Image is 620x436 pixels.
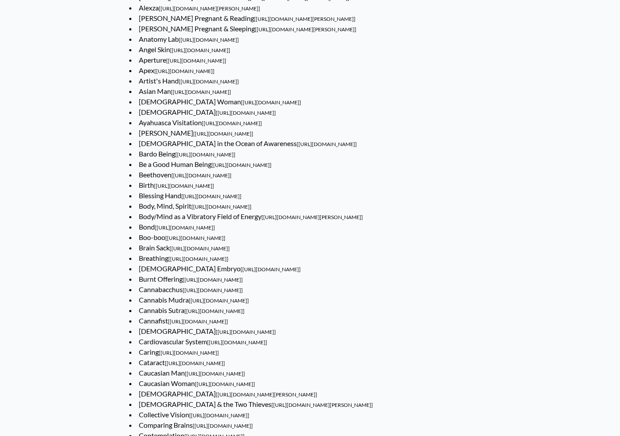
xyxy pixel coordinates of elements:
a: [DEMOGRAPHIC_DATA] in the Ocean of Awareness[[URL][DOMAIN_NAME]] [139,139,357,147]
span: [[URL][DOMAIN_NAME]] [166,57,226,64]
a: [DEMOGRAPHIC_DATA][[URL][DOMAIN_NAME]] [139,108,276,116]
span: [[URL][DOMAIN_NAME]] [216,329,276,335]
span: [[URL][DOMAIN_NAME]] [202,120,262,126]
a: Cannabis Sutra[[URL][DOMAIN_NAME]] [139,306,245,314]
span: [[URL][DOMAIN_NAME]] [171,172,231,179]
a: Body/Mind as a Vibratory Field of Energy[[URL][DOMAIN_NAME][PERSON_NAME]] [139,212,363,220]
a: Asian Man[[URL][DOMAIN_NAME]] [139,87,231,95]
a: Caucasian Woman[[URL][DOMAIN_NAME]] [139,379,255,387]
a: Bardo Being[[URL][DOMAIN_NAME]] [139,150,235,158]
a: Collective Vision[[URL][DOMAIN_NAME]] [139,410,249,419]
a: Artist's Hand[[URL][DOMAIN_NAME]] [139,77,239,85]
a: Ayahuasca Visitation[[URL][DOMAIN_NAME]] [139,118,262,126]
a: Caucasian Man[[URL][DOMAIN_NAME]] [139,369,245,377]
a: Brain Sack[[URL][DOMAIN_NAME]] [139,243,230,252]
a: [DEMOGRAPHIC_DATA] Woman[[URL][DOMAIN_NAME]] [139,97,301,106]
span: [[URL][DOMAIN_NAME]] [207,339,267,346]
span: [[URL][DOMAIN_NAME][PERSON_NAME]] [255,26,356,33]
span: [[URL][DOMAIN_NAME]] [193,423,253,429]
a: Be a Good Human Being[[URL][DOMAIN_NAME]] [139,160,271,168]
span: [[URL][DOMAIN_NAME]] [189,297,249,304]
span: [[URL][DOMAIN_NAME]] [154,183,214,189]
a: Cannabacchus[[URL][DOMAIN_NAME]] [139,285,243,293]
a: Cannafist[[URL][DOMAIN_NAME]] [139,316,228,325]
a: Breathing[[URL][DOMAIN_NAME]] [139,254,228,262]
a: Blessing Hand[[URL][DOMAIN_NAME]] [139,191,241,200]
a: Aperture[[URL][DOMAIN_NAME]] [139,56,226,64]
a: Alexza[[URL][DOMAIN_NAME][PERSON_NAME]] [139,3,260,12]
a: Bond[[URL][DOMAIN_NAME]] [139,223,215,231]
a: [DEMOGRAPHIC_DATA][[URL][DOMAIN_NAME][PERSON_NAME]] [139,389,317,398]
a: Birth[[URL][DOMAIN_NAME]] [139,181,214,189]
a: [DEMOGRAPHIC_DATA] Embryo[[URL][DOMAIN_NAME]] [139,264,301,273]
span: [[URL][DOMAIN_NAME]] [181,193,241,200]
a: Angel Skin[[URL][DOMAIN_NAME]] [139,45,230,53]
a: Cataract[[URL][DOMAIN_NAME]] [139,358,225,366]
span: [[URL][DOMAIN_NAME]] [171,89,231,95]
a: [PERSON_NAME][[URL][DOMAIN_NAME]] [139,129,253,137]
a: Boo-boo[[URL][DOMAIN_NAME]] [139,233,225,241]
a: Cannabis Mudra[[URL][DOMAIN_NAME]] [139,296,249,304]
a: [DEMOGRAPHIC_DATA] & the Two Thieves[[URL][DOMAIN_NAME][PERSON_NAME]] [139,400,373,408]
span: [[URL][DOMAIN_NAME]] [241,266,301,273]
span: [[URL][DOMAIN_NAME]] [165,235,225,241]
span: [[URL][DOMAIN_NAME][PERSON_NAME]] [271,402,373,408]
span: [[URL][DOMAIN_NAME]] [211,162,271,168]
span: [[URL][DOMAIN_NAME][PERSON_NAME]] [216,391,317,398]
span: [[URL][DOMAIN_NAME][PERSON_NAME]] [261,214,363,220]
span: [[URL][DOMAIN_NAME]] [168,256,228,262]
span: [[URL][DOMAIN_NAME][PERSON_NAME]] [159,5,260,12]
a: [DEMOGRAPHIC_DATA][[URL][DOMAIN_NAME]] [139,327,276,335]
span: [[URL][DOMAIN_NAME]] [179,37,239,43]
span: [[URL][DOMAIN_NAME]] [297,141,357,147]
span: [[URL][DOMAIN_NAME]] [170,47,230,53]
span: [[URL][DOMAIN_NAME]] [179,78,239,85]
span: [[URL][DOMAIN_NAME]] [154,68,214,74]
a: Apex[[URL][DOMAIN_NAME]] [139,66,214,74]
span: [[URL][DOMAIN_NAME]] [183,276,243,283]
span: [[URL][DOMAIN_NAME]] [159,349,219,356]
a: Cardiovascular System[[URL][DOMAIN_NAME]] [139,337,267,346]
span: [[URL][DOMAIN_NAME]] [183,287,243,293]
span: [[URL][DOMAIN_NAME]] [191,203,251,210]
span: [[URL][DOMAIN_NAME]] [241,99,301,106]
span: [[URL][DOMAIN_NAME]] [195,381,255,387]
span: [[URL][DOMAIN_NAME]] [193,130,253,137]
a: Beethoven[[URL][DOMAIN_NAME]] [139,170,231,179]
span: [[URL][DOMAIN_NAME]] [168,318,228,325]
a: Comparing Brains[[URL][DOMAIN_NAME]] [139,421,253,429]
span: [[URL][DOMAIN_NAME]] [185,370,245,377]
span: [[URL][DOMAIN_NAME]] [165,360,225,366]
a: [PERSON_NAME] Pregnant & Sleeping[[URL][DOMAIN_NAME][PERSON_NAME]] [139,24,356,33]
a: Caring[[URL][DOMAIN_NAME]] [139,348,219,356]
a: Burnt Offering[[URL][DOMAIN_NAME]] [139,275,243,283]
span: [[URL][DOMAIN_NAME][PERSON_NAME]] [254,16,355,22]
span: [[URL][DOMAIN_NAME]] [216,110,276,116]
a: Anatomy Lab[[URL][DOMAIN_NAME]] [139,35,239,43]
span: [[URL][DOMAIN_NAME]] [189,412,249,419]
a: Body, Mind, Spirit[[URL][DOMAIN_NAME]] [139,202,251,210]
span: [[URL][DOMAIN_NAME]] [155,224,215,231]
a: [PERSON_NAME] Pregnant & Reading[[URL][DOMAIN_NAME][PERSON_NAME]] [139,14,355,22]
span: [[URL][DOMAIN_NAME]] [184,308,245,314]
span: [[URL][DOMAIN_NAME]] [175,151,235,158]
span: [[URL][DOMAIN_NAME]] [170,245,230,252]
